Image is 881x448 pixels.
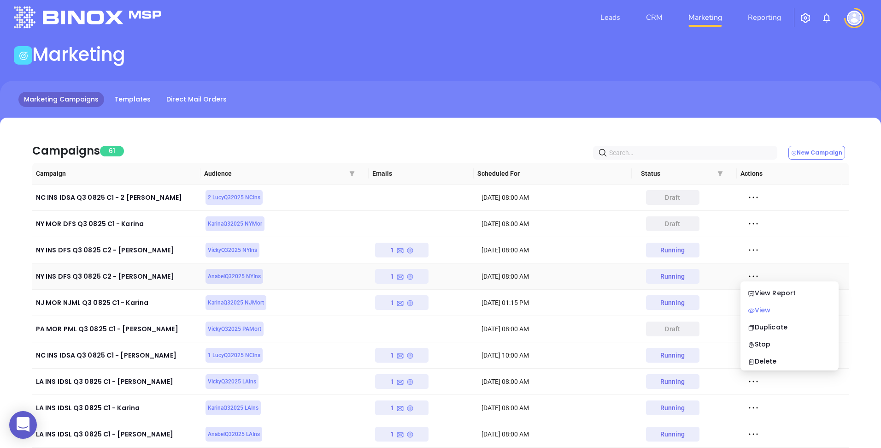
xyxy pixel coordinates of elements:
[482,403,633,413] div: [DATE] 08:00 AM
[847,11,862,25] img: user
[208,429,260,439] span: AnabelQ32025 LAIns
[609,148,765,158] input: Search…
[347,163,357,184] span: filter
[36,297,198,308] div: NJ MOR NJML Q3 0825 C1 - Karina
[660,374,685,389] div: Running
[36,192,198,203] div: NC INS IDSA Q3 0825 C1 - 2 [PERSON_NAME]
[109,92,156,107] a: Templates
[18,92,104,107] a: Marketing Campaigns
[660,348,685,363] div: Running
[390,243,414,257] div: 1
[208,298,264,308] span: KarinaQ32025 NJMort
[788,146,845,160] button: New Campaign
[482,350,633,360] div: [DATE] 10:00 AM
[390,374,414,389] div: 1
[204,168,365,179] span: Audience
[665,190,680,205] div: draft
[665,322,680,336] div: draft
[208,350,260,360] span: 1 LucyQ32025 NCIns
[100,146,124,156] span: 61
[748,339,831,349] div: Stop
[717,171,723,176] span: filter
[642,8,666,27] a: CRM
[14,6,161,28] img: logo
[482,219,633,229] div: [DATE] 08:00 AM
[208,403,258,413] span: KarinaQ32025 LAIns
[208,376,256,387] span: VickyQ32025 LAIns
[482,324,633,334] div: [DATE] 08:00 AM
[597,8,624,27] a: Leads
[744,8,785,27] a: Reporting
[748,288,831,298] div: View Report
[737,163,842,185] th: Actions
[716,163,725,184] span: filter
[36,350,198,361] div: NC INS IDSA Q3 0825 C1 - [PERSON_NAME]
[36,429,198,440] div: LA INS IDSL Q3 0825 C1 - [PERSON_NAME]
[474,163,631,185] th: Scheduled For
[369,163,474,185] th: Emails
[36,245,198,256] div: NY INS DFS Q3 0825 C2 - [PERSON_NAME]
[32,43,125,66] h1: Marketing
[748,356,831,366] div: Delete
[208,271,261,281] span: AnabelQ32025 NYIns
[32,143,100,159] div: Campaigns
[208,245,257,255] span: VickyQ32025 NYIns
[800,12,811,24] img: iconSetting
[208,324,261,334] span: VickyQ32025 PAMort
[821,12,832,24] img: iconNotification
[665,216,680,231] div: draft
[390,295,414,310] div: 1
[660,269,685,284] div: Running
[748,305,831,315] div: View
[208,219,262,229] span: KarinaQ32025 NYMor
[36,271,198,282] div: NY INS DFS Q3 0825 C2 - [PERSON_NAME]
[161,92,232,107] a: Direct Mail Orders
[390,427,414,442] div: 1
[482,271,633,281] div: [DATE] 08:00 AM
[390,269,414,284] div: 1
[641,168,733,179] span: Status
[660,243,685,257] div: Running
[660,400,685,415] div: Running
[748,322,831,332] div: Duplicate
[482,429,633,439] div: [DATE] 08:00 AM
[349,171,355,176] span: filter
[390,348,414,363] div: 1
[482,192,633,203] div: [DATE] 08:00 AM
[36,376,198,387] div: LA INS IDSL Q3 0825 C1 - [PERSON_NAME]
[36,218,198,229] div: NY MOR DFS Q3 0825 C1 - Karina
[36,402,198,413] div: LA INS IDSL Q3 0825 C1 - Karina
[660,427,685,442] div: Running
[482,376,633,387] div: [DATE] 08:00 AM
[36,323,198,335] div: PA MOR PML Q3 0825 C1 - [PERSON_NAME]
[482,245,633,255] div: [DATE] 08:00 AM
[390,400,414,415] div: 1
[685,8,726,27] a: Marketing
[32,163,200,185] th: Campaign
[660,295,685,310] div: Running
[482,298,633,308] div: [DATE] 01:15 PM
[208,192,260,203] span: 2 LucyQ32025 NCIns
